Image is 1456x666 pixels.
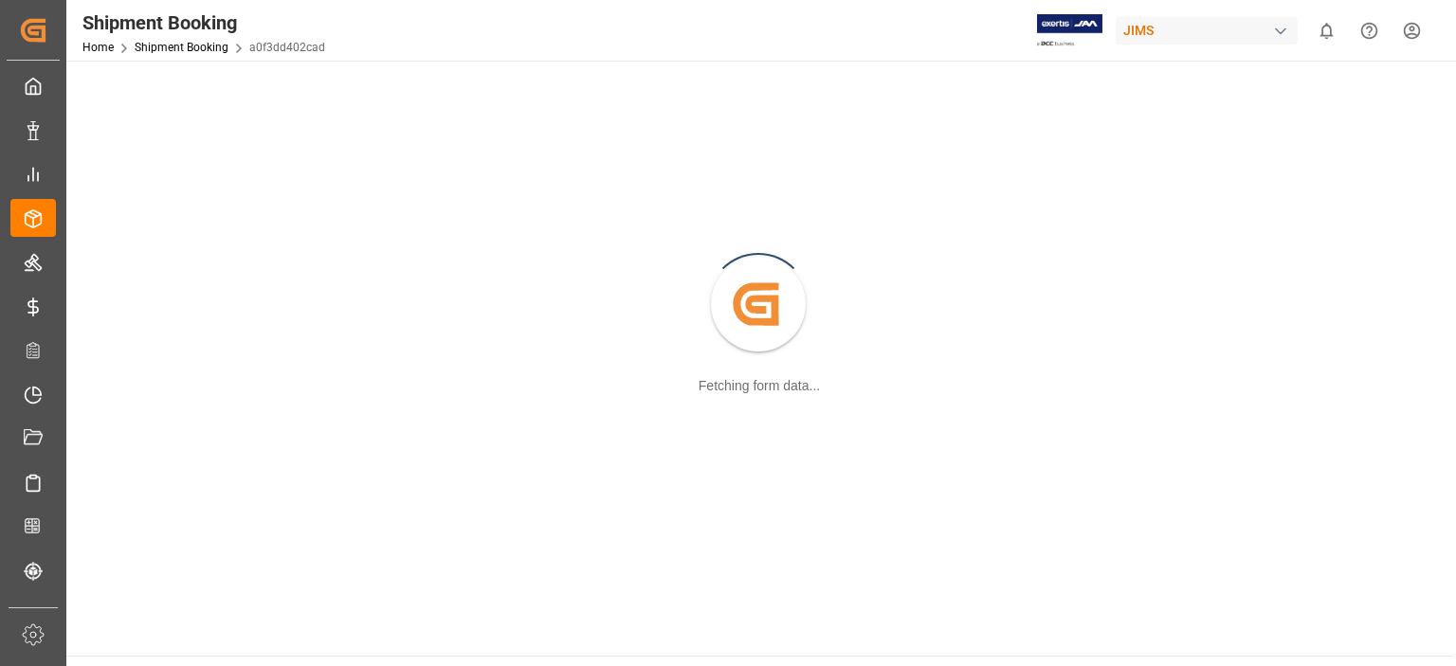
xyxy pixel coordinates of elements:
img: Exertis%20JAM%20-%20Email%20Logo.jpg_1722504956.jpg [1037,14,1102,47]
button: Help Center [1348,9,1391,52]
div: Shipment Booking [82,9,325,37]
a: Shipment Booking [135,41,228,54]
button: show 0 new notifications [1305,9,1348,52]
div: JIMS [1116,17,1298,45]
button: JIMS [1116,12,1305,48]
div: Fetching form data... [699,376,820,396]
a: Home [82,41,114,54]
